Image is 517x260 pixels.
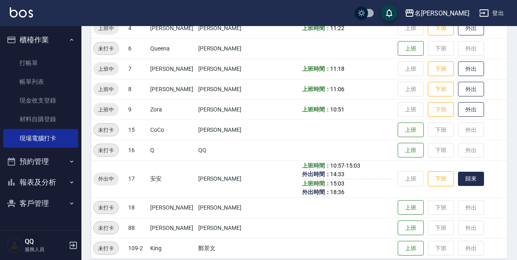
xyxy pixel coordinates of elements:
td: Zora [148,99,196,120]
button: 下班 [428,102,454,117]
td: 17 [126,160,148,197]
td: 9 [126,99,148,120]
p: 服務人員 [25,246,66,253]
td: 15 [126,120,148,140]
a: 現場電腦打卡 [3,129,78,148]
span: 未打卡 [94,203,118,212]
span: 外出中 [93,175,119,183]
td: [PERSON_NAME] [148,79,196,99]
td: 6 [126,38,148,59]
img: Person [7,237,23,253]
td: 安安 [148,160,196,197]
button: 下班 [428,82,454,97]
span: 15:03 [346,162,360,169]
span: 11:06 [330,86,344,92]
button: 名[PERSON_NAME] [401,5,473,22]
button: 外出 [458,102,484,117]
td: [PERSON_NAME] [196,79,252,99]
td: Q [148,140,196,160]
span: 11:18 [330,66,344,72]
a: 打帳單 [3,54,78,72]
a: 帳單列表 [3,72,78,91]
button: 預約管理 [3,151,78,172]
td: [PERSON_NAME] [196,160,252,197]
td: 109-2 [126,238,148,258]
span: 15:03 [330,180,344,187]
td: 鄭景文 [196,238,252,258]
b: 上班時間： [302,66,331,72]
button: 櫃檯作業 [3,29,78,50]
button: 上班 [398,41,424,56]
span: 上班中 [93,24,119,33]
span: 未打卡 [94,146,118,155]
td: 8 [126,79,148,99]
button: 上班 [398,122,424,138]
td: [PERSON_NAME] [196,38,252,59]
span: 14:33 [330,171,344,177]
button: 報表及分析 [3,172,78,193]
button: 下班 [428,21,454,36]
a: 現金收支登錄 [3,91,78,110]
span: 未打卡 [94,224,118,232]
b: 上班時間： [302,106,331,113]
button: 登出 [476,6,507,21]
button: 外出 [458,21,484,36]
b: 上班時間： [302,162,331,169]
b: 外出時間： [302,189,331,195]
td: [PERSON_NAME] [148,59,196,79]
td: 18 [126,197,148,218]
span: 上班中 [93,65,119,73]
button: 歸來 [458,172,484,186]
span: 未打卡 [94,44,118,53]
td: 4 [126,18,148,38]
td: [PERSON_NAME] [196,18,252,38]
button: 外出 [458,61,484,76]
div: 名[PERSON_NAME] [414,8,469,18]
td: Queena [148,38,196,59]
b: 上班時間： [302,180,331,187]
button: 上班 [398,241,424,256]
td: King [148,238,196,258]
td: [PERSON_NAME] [196,218,252,238]
td: [PERSON_NAME] [196,197,252,218]
span: 未打卡 [94,126,118,134]
button: 上班 [398,200,424,215]
td: [PERSON_NAME] [196,59,252,79]
span: 11:22 [330,25,344,31]
td: 7 [126,59,148,79]
td: [PERSON_NAME] [148,218,196,238]
td: 88 [126,218,148,238]
b: 外出時間： [302,171,331,177]
td: - [300,160,396,197]
b: 上班時間： [302,25,331,31]
td: [PERSON_NAME] [148,18,196,38]
span: 18:36 [330,189,344,195]
td: [PERSON_NAME] [196,120,252,140]
td: [PERSON_NAME] [148,197,196,218]
a: 材料自購登錄 [3,110,78,129]
button: 上班 [398,221,424,236]
img: Logo [10,7,33,17]
button: 客戶管理 [3,193,78,214]
span: 10:57 [330,162,344,169]
button: save [381,5,397,21]
button: 上班 [398,143,424,158]
td: 16 [126,140,148,160]
button: 下班 [428,171,454,186]
b: 上班時間： [302,86,331,92]
span: 10:51 [330,106,344,113]
h5: QQ [25,238,66,246]
button: 下班 [428,61,454,76]
button: 外出 [458,82,484,97]
span: 上班中 [93,105,119,114]
td: [PERSON_NAME] [196,99,252,120]
td: CoCo [148,120,196,140]
td: QQ [196,140,252,160]
span: 未打卡 [94,244,118,253]
span: 上班中 [93,85,119,94]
